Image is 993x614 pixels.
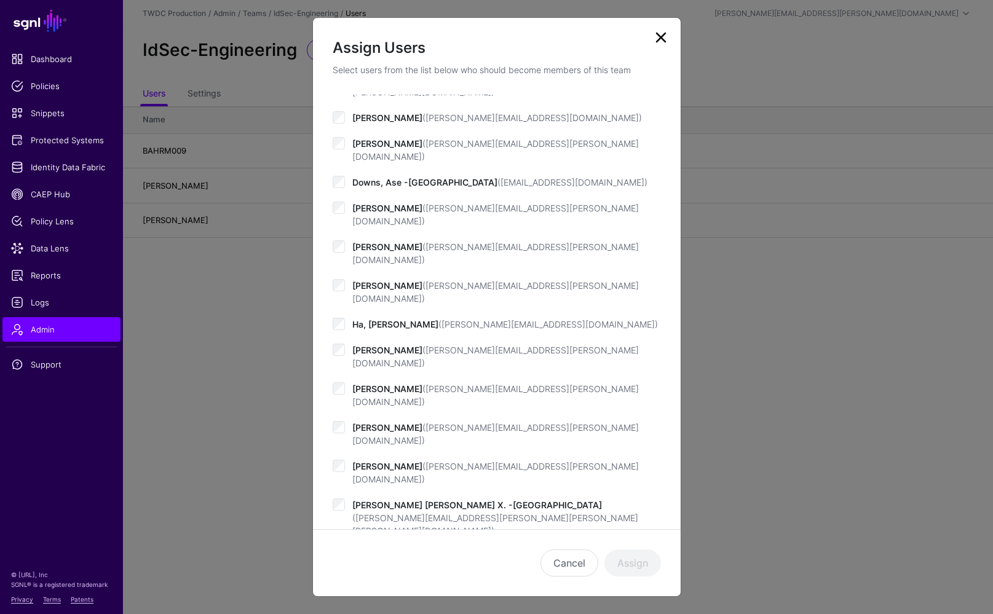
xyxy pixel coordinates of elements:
[352,422,639,446] span: ([PERSON_NAME][EMAIL_ADDRESS][PERSON_NAME][DOMAIN_NAME])
[333,63,661,76] p: Select users from the list below who should become members of this team
[352,203,639,226] span: [PERSON_NAME]
[352,74,596,97] span: [PERSON_NAME] -[GEOGRAPHIC_DATA]
[352,177,647,187] span: Downs, Ase -[GEOGRAPHIC_DATA]
[422,112,642,123] span: ([PERSON_NAME][EMAIL_ADDRESS][DOMAIN_NAME])
[352,345,639,368] span: ([PERSON_NAME][EMAIL_ADDRESS][PERSON_NAME][DOMAIN_NAME])
[352,242,639,265] span: ([PERSON_NAME][EMAIL_ADDRESS][PERSON_NAME][DOMAIN_NAME])
[352,280,639,304] span: ([PERSON_NAME][EMAIL_ADDRESS][PERSON_NAME][DOMAIN_NAME])
[352,138,639,162] span: ([PERSON_NAME][EMAIL_ADDRESS][PERSON_NAME][DOMAIN_NAME])
[497,177,647,187] span: ([EMAIL_ADDRESS][DOMAIN_NAME])
[352,384,639,407] span: [PERSON_NAME]
[352,74,596,97] span: ([EMAIL_ADDRESS][PERSON_NAME][DOMAIN_NAME])
[333,37,661,58] h2: Assign Users
[352,513,638,536] span: ([PERSON_NAME][EMAIL_ADDRESS][PERSON_NAME][PERSON_NAME][PERSON_NAME][DOMAIN_NAME])
[352,242,639,265] span: [PERSON_NAME]
[352,461,639,484] span: ([PERSON_NAME][EMAIL_ADDRESS][PERSON_NAME][DOMAIN_NAME])
[352,203,639,226] span: ([PERSON_NAME][EMAIL_ADDRESS][PERSON_NAME][DOMAIN_NAME])
[352,422,639,446] span: [PERSON_NAME]
[352,280,639,304] span: [PERSON_NAME]
[438,319,658,329] span: ([PERSON_NAME][EMAIL_ADDRESS][DOMAIN_NAME])
[352,319,658,329] span: Ha, [PERSON_NAME]
[352,384,639,407] span: ([PERSON_NAME][EMAIL_ADDRESS][PERSON_NAME][DOMAIN_NAME])
[352,112,642,123] span: [PERSON_NAME]
[352,500,638,536] span: [PERSON_NAME] [PERSON_NAME] X. -[GEOGRAPHIC_DATA]
[540,549,598,577] button: Cancel
[352,138,639,162] span: [PERSON_NAME]
[352,345,639,368] span: [PERSON_NAME]
[352,461,639,484] span: [PERSON_NAME]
